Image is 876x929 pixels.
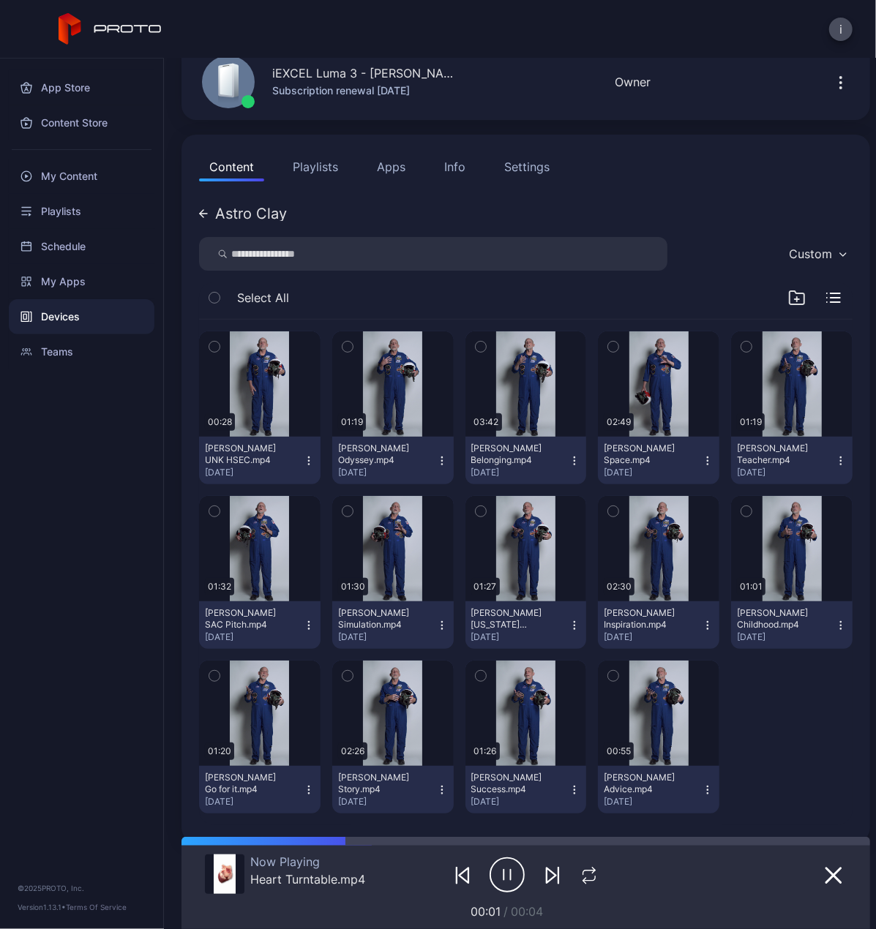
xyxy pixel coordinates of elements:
button: [PERSON_NAME] Advice.mp4[DATE] [598,766,719,813]
div: Astro Clay [215,206,287,221]
div: Clayton Success.mp4 [471,772,552,795]
div: [DATE] [338,631,436,643]
div: [DATE] [471,631,569,643]
a: Content Store [9,105,154,140]
a: Teams [9,334,154,369]
a: Schedule [9,229,154,264]
div: Clayton Nebraska Greats.mp4 [471,607,552,631]
div: Clayton Inspiration.mp4 [604,607,684,631]
button: [PERSON_NAME] Odyssey.mp4[DATE] [332,437,454,484]
div: Clayton Belonging.mp4 [471,443,552,466]
button: [PERSON_NAME] Belonging.mp4[DATE] [465,437,587,484]
div: Clayton Childhood.mp4 [737,607,817,631]
div: Subscription renewal [DATE] [272,82,463,99]
div: Clayton Go for it.mp4 [205,772,285,795]
button: Apps [367,152,416,181]
a: My Content [9,159,154,194]
div: Owner [615,73,651,91]
div: Clayton Story.mp4 [338,772,419,795]
div: Clayton Space.mp4 [604,443,684,466]
div: [DATE] [737,467,835,478]
div: Heart Turntable.mp4 [250,872,365,887]
button: [PERSON_NAME] [US_STATE] Greats.mp4[DATE] [465,601,587,649]
a: Devices [9,299,154,334]
button: [PERSON_NAME] Success.mp4[DATE] [465,766,587,813]
button: [PERSON_NAME] Story.mp4[DATE] [332,766,454,813]
div: [DATE] [604,467,702,478]
span: Select All [237,289,289,306]
button: [PERSON_NAME] Childhood.mp4[DATE] [731,601,853,649]
button: [PERSON_NAME] Go for it.mp4[DATE] [199,766,321,813]
div: [DATE] [205,796,303,808]
div: [DATE] [471,796,569,808]
a: App Store [9,70,154,105]
div: Clayton UNK HSEC.mp4 [205,443,285,466]
span: 00:04 [511,904,543,919]
a: Terms Of Service [66,903,127,911]
div: [DATE] [604,796,702,808]
div: [DATE] [338,467,436,478]
span: Version 1.13.1 • [18,903,66,911]
button: [PERSON_NAME] UNK HSEC.mp4[DATE] [199,437,321,484]
div: [DATE] [604,631,702,643]
button: i [829,18,853,41]
div: © 2025 PROTO, Inc. [18,882,146,894]
div: [DATE] [737,631,835,643]
button: Custom [782,237,853,271]
div: Settings [504,158,550,176]
div: Clayton Advice.mp4 [604,772,684,795]
a: Playlists [9,194,154,229]
button: [PERSON_NAME] Space.mp4[DATE] [598,437,719,484]
div: Clayton Simulation.mp4 [338,607,419,631]
button: [PERSON_NAME] Simulation.mp4[DATE] [332,601,454,649]
button: Content [199,152,264,181]
div: Clayton SAC Pitch.mp4 [205,607,285,631]
button: [PERSON_NAME] SAC Pitch.mp4[DATE] [199,601,321,649]
div: Info [444,158,465,176]
div: [DATE] [205,467,303,478]
span: 00:01 [471,904,501,919]
div: Custom [789,247,832,261]
button: [PERSON_NAME] Inspiration.mp4[DATE] [598,601,719,649]
a: My Apps [9,264,154,299]
div: Clayton Odyssey.mp4 [338,443,419,466]
button: Settings [494,152,560,181]
div: Now Playing [250,854,365,869]
button: Info [434,152,476,181]
div: [DATE] [338,796,436,808]
span: / [503,904,508,919]
div: Clayton Teacher.mp4 [737,443,817,466]
div: iEXCEL Luma 3 - [PERSON_NAME] [272,64,463,82]
button: Playlists [282,152,348,181]
button: [PERSON_NAME] Teacher.mp4[DATE] [731,437,853,484]
div: [DATE] [205,631,303,643]
div: [DATE] [471,467,569,478]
